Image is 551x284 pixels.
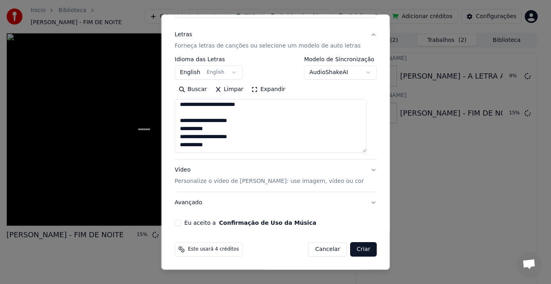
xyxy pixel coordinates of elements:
[175,31,192,39] div: Letras
[188,246,239,253] span: Este usará 4 créditos
[175,56,242,62] label: Idioma das Letras
[175,83,211,96] button: Buscar
[175,56,377,159] div: LetrasForneça letras de canções ou selecione um modelo de auto letras
[175,160,377,192] button: VídeoPersonalize o vídeo de [PERSON_NAME]: use imagem, vídeo ou cor
[175,42,361,50] p: Forneça letras de canções ou selecione um modelo de auto letras
[184,220,316,226] label: Eu aceito a
[175,24,377,56] button: LetrasForneça letras de canções ou selecione um modelo de auto letras
[304,56,376,62] label: Modelo de Sincronização
[308,242,347,257] button: Cancelar
[211,83,247,96] button: Limpar
[219,220,316,226] button: Eu aceito a
[175,166,364,185] div: Vídeo
[175,192,377,213] button: Avançado
[350,242,377,257] button: Criar
[247,83,289,96] button: Expandir
[175,177,364,185] p: Personalize o vídeo de [PERSON_NAME]: use imagem, vídeo ou cor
